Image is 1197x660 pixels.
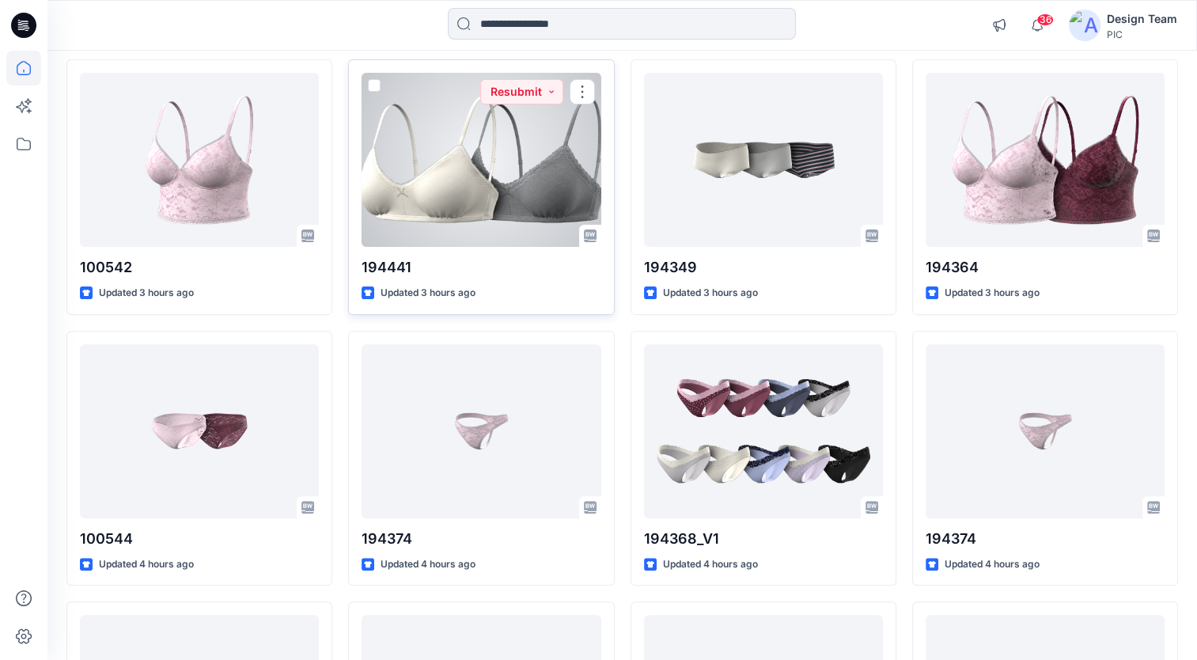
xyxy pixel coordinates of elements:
a: 194349 [644,73,883,247]
a: 100542 [80,73,319,247]
p: 100544 [80,528,319,550]
p: 194368_V1 [644,528,883,550]
a: 194374 [362,344,600,518]
a: 194441 [362,73,600,247]
p: 194441 [362,256,600,279]
span: 36 [1036,13,1054,26]
p: 194374 [926,528,1165,550]
a: 100544 [80,344,319,518]
p: Updated 3 hours ago [381,285,475,302]
p: Updated 4 hours ago [663,556,758,573]
p: Updated 4 hours ago [381,556,475,573]
p: Updated 4 hours ago [945,556,1040,573]
div: Design Team [1107,9,1177,28]
div: PIC [1107,28,1177,40]
a: 194368_V1 [644,344,883,518]
p: Updated 4 hours ago [99,556,194,573]
p: Updated 3 hours ago [945,285,1040,302]
p: 194374 [362,528,600,550]
img: avatar [1069,9,1100,41]
a: 194374 [926,344,1165,518]
p: Updated 3 hours ago [99,285,194,302]
p: 100542 [80,256,319,279]
p: 194349 [644,256,883,279]
a: 194364 [926,73,1165,247]
p: 194364 [926,256,1165,279]
p: Updated 3 hours ago [663,285,758,302]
